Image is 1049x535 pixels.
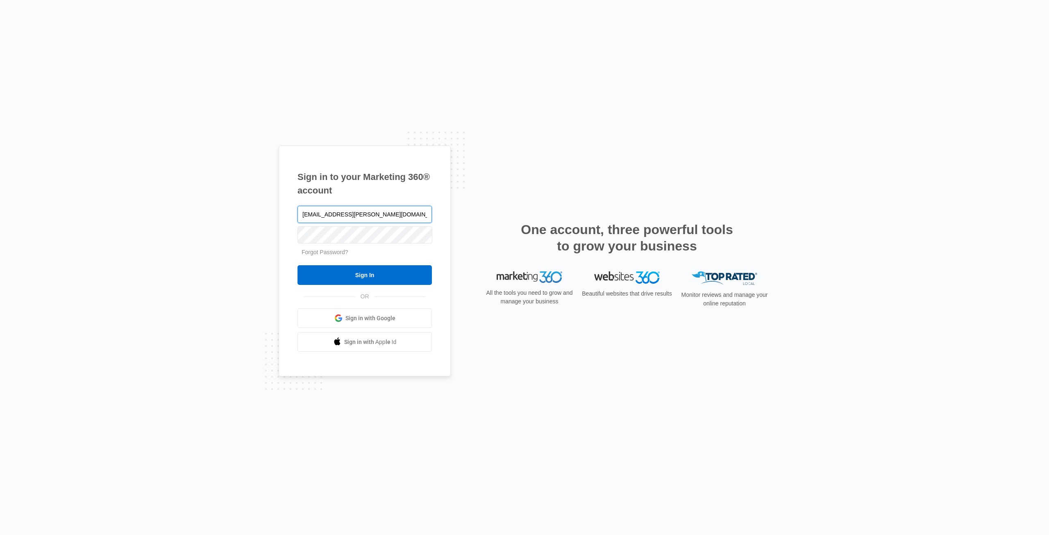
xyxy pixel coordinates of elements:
[302,249,348,255] a: Forgot Password?
[345,314,395,323] span: Sign in with Google
[297,206,432,223] input: Email
[692,271,757,285] img: Top Rated Local
[594,271,660,283] img: Websites 360
[297,332,432,352] a: Sign in with Apple Id
[355,292,375,301] span: OR
[484,289,575,306] p: All the tools you need to grow and manage your business
[344,338,397,346] span: Sign in with Apple Id
[297,170,432,197] h1: Sign in to your Marketing 360® account
[581,289,673,298] p: Beautiful websites that drive results
[297,308,432,328] a: Sign in with Google
[518,221,736,254] h2: One account, three powerful tools to grow your business
[679,291,770,308] p: Monitor reviews and manage your online reputation
[297,265,432,285] input: Sign In
[497,271,562,283] img: Marketing 360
